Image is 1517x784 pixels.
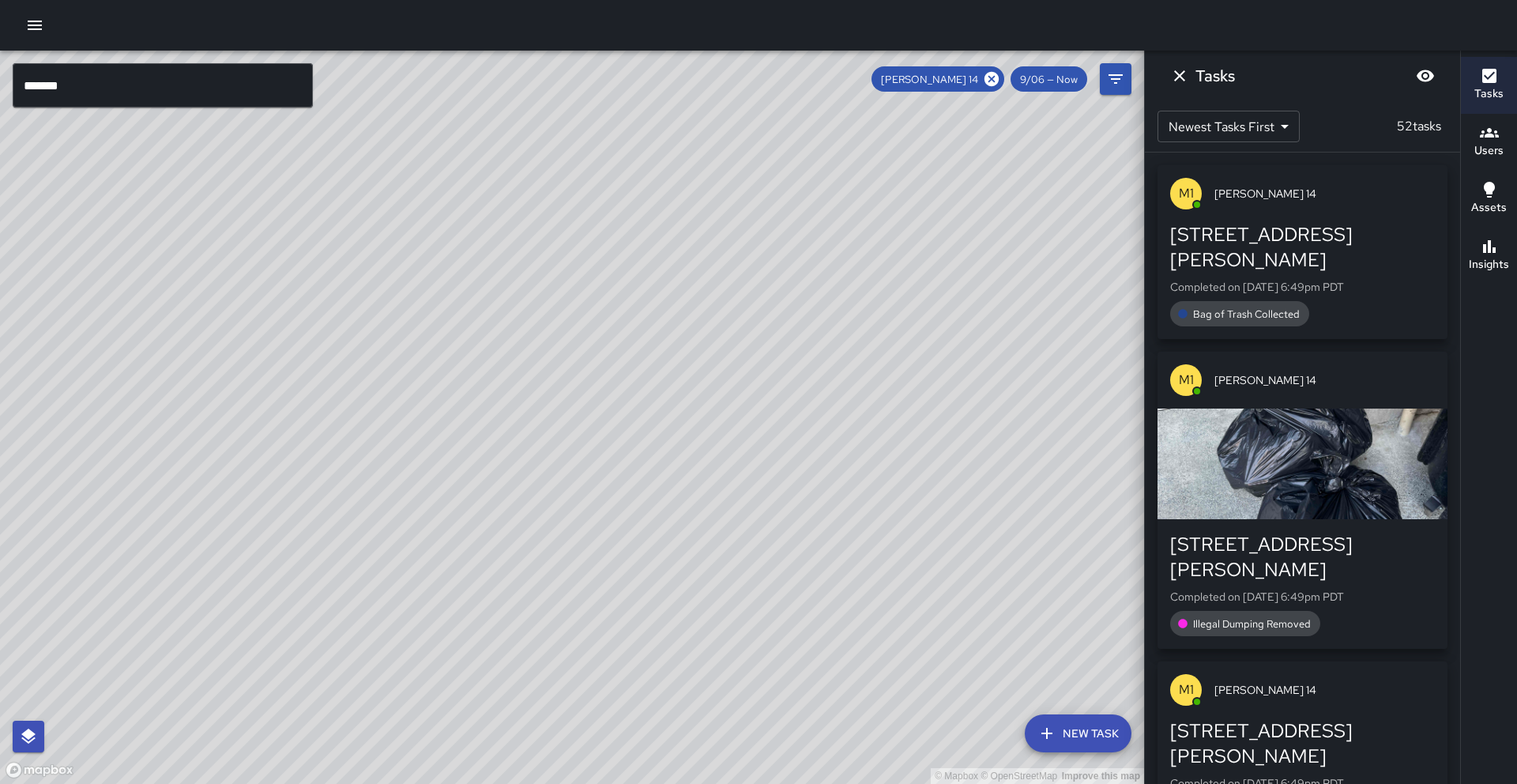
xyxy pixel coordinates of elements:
[1158,352,1447,649] button: M1[PERSON_NAME] 14[STREET_ADDRESS][PERSON_NAME]Completed on [DATE] 6:49pm PDTIllegal Dumping Removed
[1195,63,1235,89] h6: Tasks
[1179,184,1194,203] p: M1
[1214,186,1435,202] span: [PERSON_NAME] 14
[1214,682,1435,698] span: [PERSON_NAME] 14
[871,73,988,86] span: [PERSON_NAME] 14
[1461,57,1517,114] button: Tasks
[1170,279,1435,295] p: Completed on [DATE] 6:49pm PDT
[1179,680,1194,699] p: M1
[1461,228,1517,285] button: Insights
[1170,589,1435,605] p: Completed on [DATE] 6:49pm PDT
[1011,73,1087,86] span: 9/06 — Now
[1184,307,1309,321] span: Bag of Trash Collected
[1214,372,1435,388] span: [PERSON_NAME] 14
[1184,617,1320,631] span: Illegal Dumping Removed
[1410,60,1441,92] button: Blur
[1474,85,1504,103] h6: Tasks
[1461,114,1517,171] button: Users
[1164,60,1195,92] button: Dismiss
[1170,718,1435,769] div: [STREET_ADDRESS][PERSON_NAME]
[1025,714,1131,752] button: New Task
[1170,532,1435,582] div: [STREET_ADDRESS][PERSON_NAME]
[1170,222,1435,273] div: [STREET_ADDRESS][PERSON_NAME]
[1471,199,1507,217] h6: Assets
[1158,165,1447,339] button: M1[PERSON_NAME] 14[STREET_ADDRESS][PERSON_NAME]Completed on [DATE] 6:49pm PDTBag of Trash Collected
[1469,256,1509,273] h6: Insights
[871,66,1004,92] div: [PERSON_NAME] 14
[1179,371,1194,390] p: M1
[1474,142,1504,160] h6: Users
[1391,117,1447,136] p: 52 tasks
[1100,63,1131,95] button: Filters
[1158,111,1300,142] div: Newest Tasks First
[1461,171,1517,228] button: Assets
